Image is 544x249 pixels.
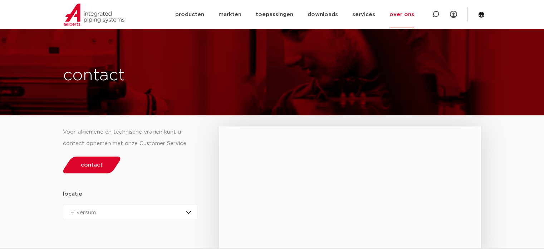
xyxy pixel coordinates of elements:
[63,126,198,149] div: Voor algemene en technische vragen kunt u contact opnemen met onze Customer Service
[352,1,375,28] a: services
[63,191,82,197] strong: locatie
[389,1,414,28] a: over ons
[61,157,122,173] a: contact
[308,1,338,28] a: downloads
[219,1,241,28] a: markten
[70,210,96,215] span: Hilversum
[81,162,103,168] span: contact
[63,64,298,87] h1: contact
[175,1,204,28] a: producten
[256,1,293,28] a: toepassingen
[175,1,414,28] nav: Menu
